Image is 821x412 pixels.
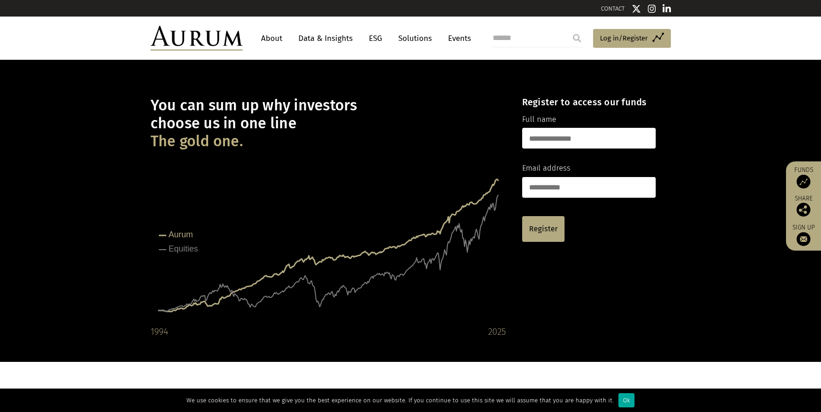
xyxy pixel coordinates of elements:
h4: Register to access our funds [522,97,656,108]
img: Share this post [797,203,810,217]
a: Data & Insights [294,30,357,47]
img: Instagram icon [648,4,656,13]
a: About [256,30,287,47]
div: Ok [618,393,635,407]
img: Sign up to our newsletter [797,232,810,246]
img: Aurum [151,26,243,51]
div: 2025 [488,324,506,339]
img: Twitter icon [632,4,641,13]
a: ESG [364,30,387,47]
a: Solutions [394,30,437,47]
label: Full name [522,114,556,126]
span: The gold one. [151,132,243,150]
span: Log in/Register [600,33,648,44]
a: Register [522,216,565,242]
div: 1994 [151,324,168,339]
input: Submit [568,29,586,47]
tspan: Aurum [169,230,193,239]
a: Log in/Register [593,29,671,48]
a: CONTACT [601,5,625,12]
a: Sign up [791,223,816,246]
h1: You can sum up why investors choose us in one line [151,97,506,150]
img: Linkedin icon [663,4,671,13]
a: Events [443,30,471,47]
div: Share [791,195,816,217]
img: Access Funds [797,175,810,189]
tspan: Equities [169,244,198,253]
a: Funds [791,166,816,189]
label: Email address [522,162,571,174]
